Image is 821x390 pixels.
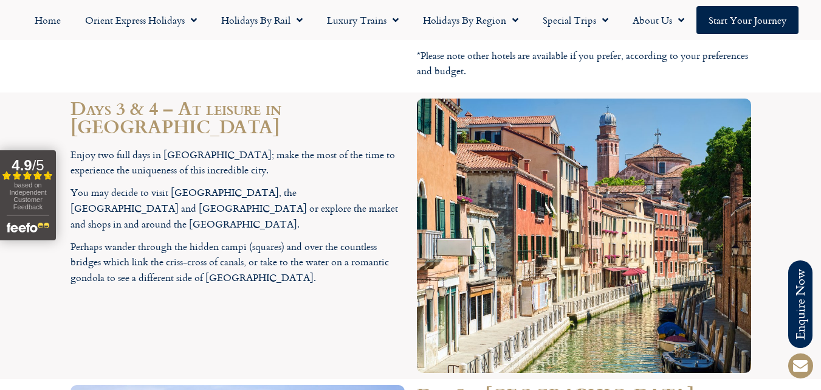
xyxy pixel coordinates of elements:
[696,6,799,34] a: Start your Journey
[620,6,696,34] a: About Us
[70,185,405,232] p: You may decide to visit [GEOGRAPHIC_DATA], the [GEOGRAPHIC_DATA] and [GEOGRAPHIC_DATA] or explore...
[70,99,405,135] h2: Days 3 & 4 – At leisure in [GEOGRAPHIC_DATA]
[411,6,531,34] a: Holidays by Region
[22,6,73,34] a: Home
[70,239,405,286] p: Perhaps wander through the hidden campi (squares) and over the countless bridges which link the c...
[531,6,620,34] a: Special Trips
[209,6,315,34] a: Holidays by Rail
[417,99,751,373] img: Channel street, Venice Orient Express
[315,6,411,34] a: Luxury Trains
[6,6,815,34] nav: Menu
[70,147,405,178] p: Enjoy two full days in [GEOGRAPHIC_DATA]; make the most of the time to experience the uniqueness ...
[417,48,751,79] p: *Please note other hotels are available if you prefer, according to your preferences and budget.
[73,6,209,34] a: Orient Express Holidays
